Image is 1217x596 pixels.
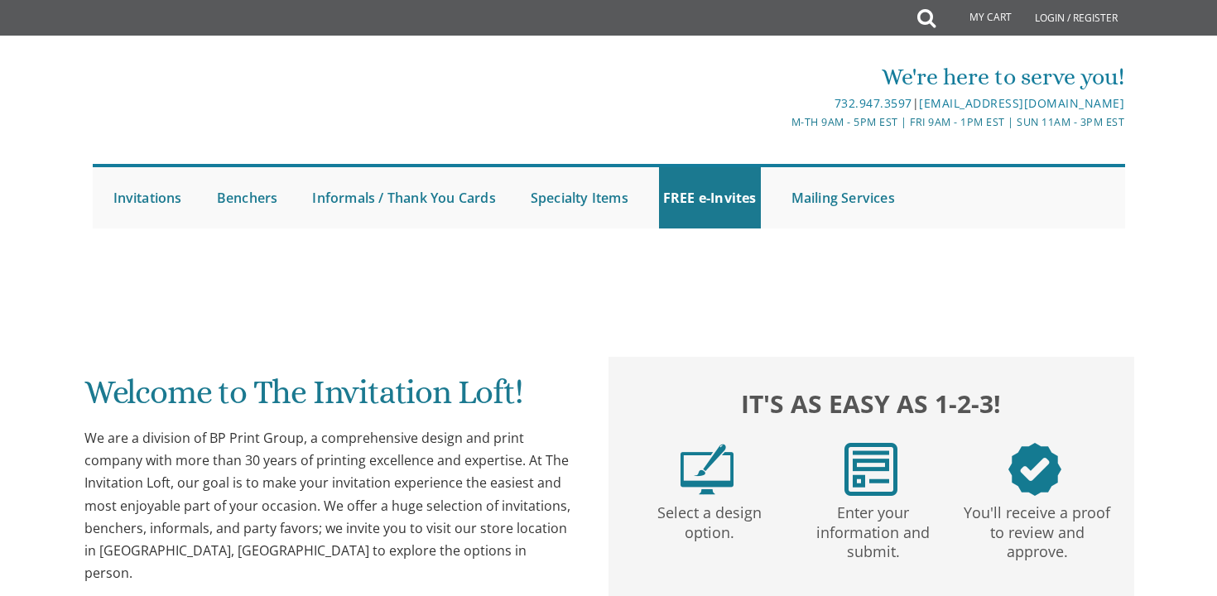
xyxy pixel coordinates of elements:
a: Invitations [109,167,186,228]
a: FREE e-Invites [659,167,761,228]
h1: Welcome to The Invitation Loft! [84,374,576,423]
h2: It's as easy as 1-2-3! [625,385,1117,422]
div: M-Th 9am - 5pm EST | Fri 9am - 1pm EST | Sun 11am - 3pm EST [437,113,1124,131]
a: Informals / Thank You Cards [308,167,499,228]
a: My Cart [934,2,1023,35]
img: step2.png [844,443,897,496]
img: step1.png [681,443,734,496]
p: Select a design option. [631,496,788,543]
a: 732.947.3597 [835,95,912,111]
p: You'll receive a proof to review and approve. [959,496,1116,562]
div: We're here to serve you! [437,60,1124,94]
a: Mailing Services [787,167,899,228]
img: step3.png [1008,443,1061,496]
div: | [437,94,1124,113]
a: Benchers [213,167,282,228]
a: Specialty Items [527,167,633,228]
p: Enter your information and submit. [795,496,952,562]
div: We are a division of BP Print Group, a comprehensive design and print company with more than 30 y... [84,427,576,584]
a: [EMAIL_ADDRESS][DOMAIN_NAME] [919,95,1124,111]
